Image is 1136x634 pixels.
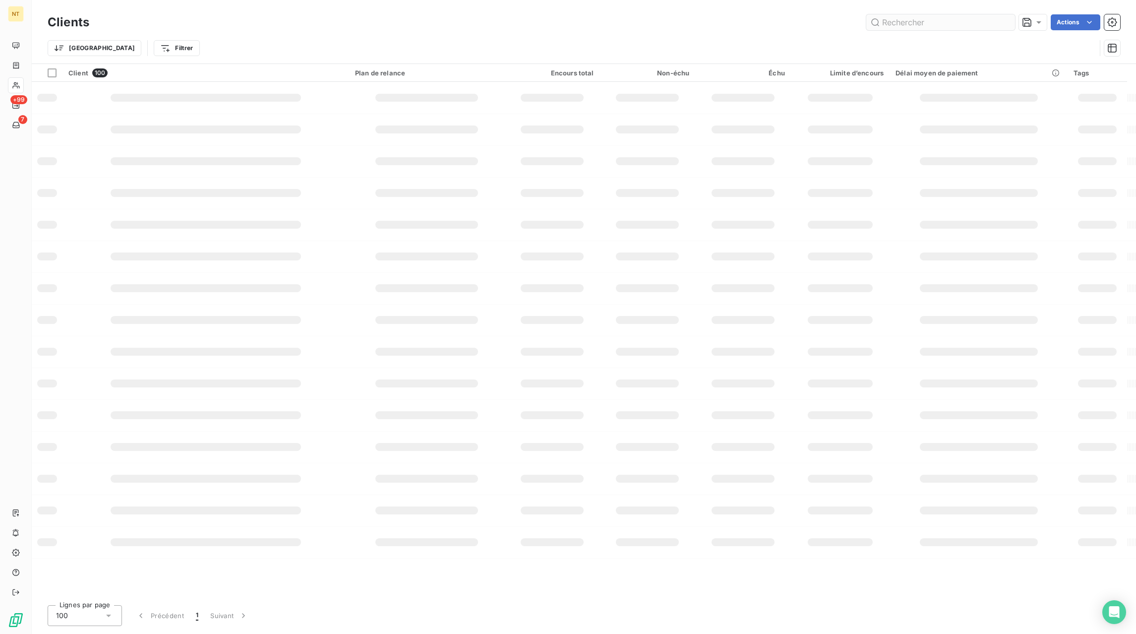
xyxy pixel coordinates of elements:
button: [GEOGRAPHIC_DATA] [48,40,141,56]
span: 100 [92,68,108,77]
span: +99 [10,95,27,104]
button: Précédent [130,605,190,626]
div: Échu [701,69,785,77]
input: Rechercher [866,14,1015,30]
div: Tags [1074,69,1121,77]
div: Plan de relance [355,69,498,77]
span: 1 [196,611,198,621]
button: Actions [1051,14,1100,30]
div: Open Intercom Messenger [1102,600,1126,624]
div: Non-échu [606,69,690,77]
button: Suivant [204,605,254,626]
div: Encours total [510,69,594,77]
span: 7 [18,115,27,124]
button: Filtrer [154,40,199,56]
img: Logo LeanPay [8,612,24,628]
div: Délai moyen de paiement [896,69,1062,77]
h3: Clients [48,13,89,31]
button: 1 [190,605,204,626]
span: Client [68,69,88,77]
div: Limite d’encours [797,69,884,77]
div: NT [8,6,24,22]
span: 100 [56,611,68,621]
